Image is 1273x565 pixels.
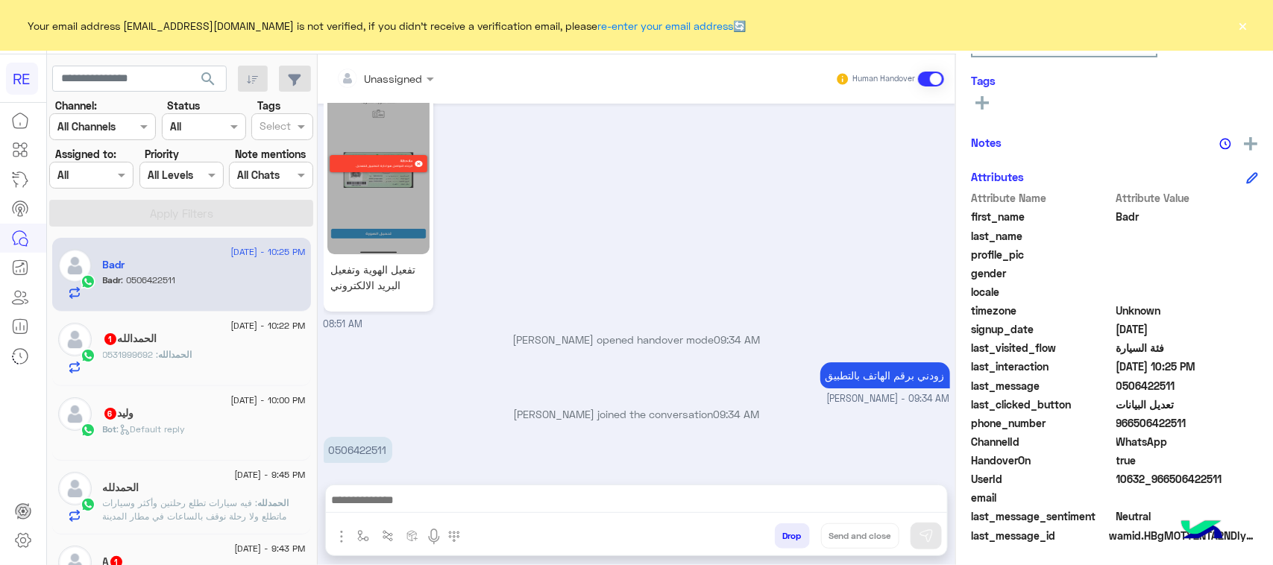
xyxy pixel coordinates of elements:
[103,274,122,285] span: Badr
[324,318,363,329] span: 08:51 AM
[324,69,433,312] a: تفعيل الهوية وتفعيل البريد الالكتروني
[159,349,192,360] span: الحمدالله
[1116,471,1259,487] span: 10632_966506422511
[971,321,1113,337] span: signup_date
[1116,397,1259,412] span: تعديل البيانات
[971,303,1113,318] span: timezone
[58,397,92,431] img: defaultAdmin.png
[81,274,95,289] img: WhatsApp
[103,407,134,420] h5: وليد
[1116,284,1259,300] span: null
[971,170,1024,183] h6: Attributes
[1116,209,1259,224] span: Badr
[971,452,1113,468] span: HandoverOn
[971,434,1113,449] span: ChannelId
[58,472,92,505] img: defaultAdmin.png
[49,200,313,227] button: Apply Filters
[1244,137,1257,151] img: add
[1116,415,1259,431] span: 966506422511
[230,245,305,259] span: [DATE] - 10:25 PM
[81,497,95,512] img: WhatsApp
[122,274,176,285] span: 0506422511
[1116,452,1259,468] span: true
[1109,528,1258,543] span: wamid.HBgMOTY2NTA2NDIyNTExFQIAEhgUM0EzRTQ3Q0UwODU2QjY1QzQ1OUUA
[1116,508,1259,524] span: 0
[145,146,179,162] label: Priority
[827,392,950,406] span: [PERSON_NAME] - 09:34 AM
[258,497,289,508] span: الحمدلله
[919,528,934,543] img: send message
[971,508,1113,524] span: last_message_sentiment
[357,530,369,542] img: select flow
[257,98,280,113] label: Tags
[448,531,460,543] img: make a call
[81,348,95,363] img: WhatsApp
[117,423,186,435] span: : Default reply
[971,284,1113,300] span: locale
[1236,18,1251,33] button: ×
[230,319,305,332] span: [DATE] - 10:22 PM
[971,378,1113,394] span: last_message
[234,468,305,482] span: [DATE] - 9:45 PM
[775,523,810,549] button: Drop
[55,98,97,113] label: Channel:
[714,333,761,346] span: 09:34 AM
[235,146,306,162] label: Note mentions
[971,247,1113,262] span: profile_pic
[971,74,1258,87] h6: Tags
[971,359,1113,374] span: last_interaction
[55,146,116,162] label: Assigned to:
[1116,303,1259,318] span: Unknown
[820,362,950,388] p: 10/9/2025, 9:34 AM
[971,209,1113,224] span: first_name
[324,332,950,347] p: [PERSON_NAME] opened handover mode
[28,18,746,34] span: Your email address [EMAIL_ADDRESS][DOMAIN_NAME] is not verified, if you didn't receive a verifica...
[598,19,734,32] a: re-enter your email address
[714,408,760,420] span: 09:34 AM
[327,73,430,254] img: 31635536102704447.jpg
[971,136,1002,149] h6: Notes
[971,190,1113,206] span: Attribute Name
[103,497,287,522] span: فيه سيارات تطلع رحلتين وأكثر وسيارات ماتطلع ولا رحلة نوقف بالساعات في مطار المدينة
[6,63,38,95] div: RE
[58,323,92,356] img: defaultAdmin.png
[382,530,394,542] img: Trigger scenario
[103,482,139,494] h5: الحمدلله
[103,259,125,271] h5: Badr
[230,394,305,407] span: [DATE] - 10:00 PM
[971,471,1113,487] span: UserId
[333,528,351,546] img: send attachment
[104,333,116,345] span: 1
[351,523,376,548] button: select flow
[327,258,430,297] p: تفعيل الهوية وتفعيل البريد الالكتروني
[1116,359,1259,374] span: 2025-09-10T19:25:22.903Z
[257,118,291,137] div: Select
[971,397,1113,412] span: last_clicked_button
[1116,490,1259,505] span: null
[1176,505,1228,558] img: hulul-logo.png
[81,423,95,438] img: WhatsApp
[1116,378,1259,394] span: 0506422511
[324,406,950,422] p: [PERSON_NAME] joined the conversation
[103,423,117,435] span: Bot
[234,542,305,555] span: [DATE] - 9:43 PM
[1116,340,1259,356] span: فئة السيارة
[58,249,92,282] img: defaultAdmin.png
[199,70,217,88] span: search
[971,415,1113,431] span: phone_number
[400,523,425,548] button: create order
[376,523,400,548] button: Trigger scenario
[821,523,899,549] button: Send and close
[425,528,443,546] img: send voice note
[1219,138,1231,150] img: notes
[324,437,392,463] p: 10/9/2025, 10:25 PM
[1116,265,1259,281] span: null
[190,66,227,98] button: search
[971,265,1113,281] span: gender
[971,490,1113,505] span: email
[971,228,1113,244] span: last_name
[103,349,159,360] span: 0531999692
[971,528,1106,543] span: last_message_id
[104,408,116,420] span: 6
[103,332,157,345] h5: الحمدالله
